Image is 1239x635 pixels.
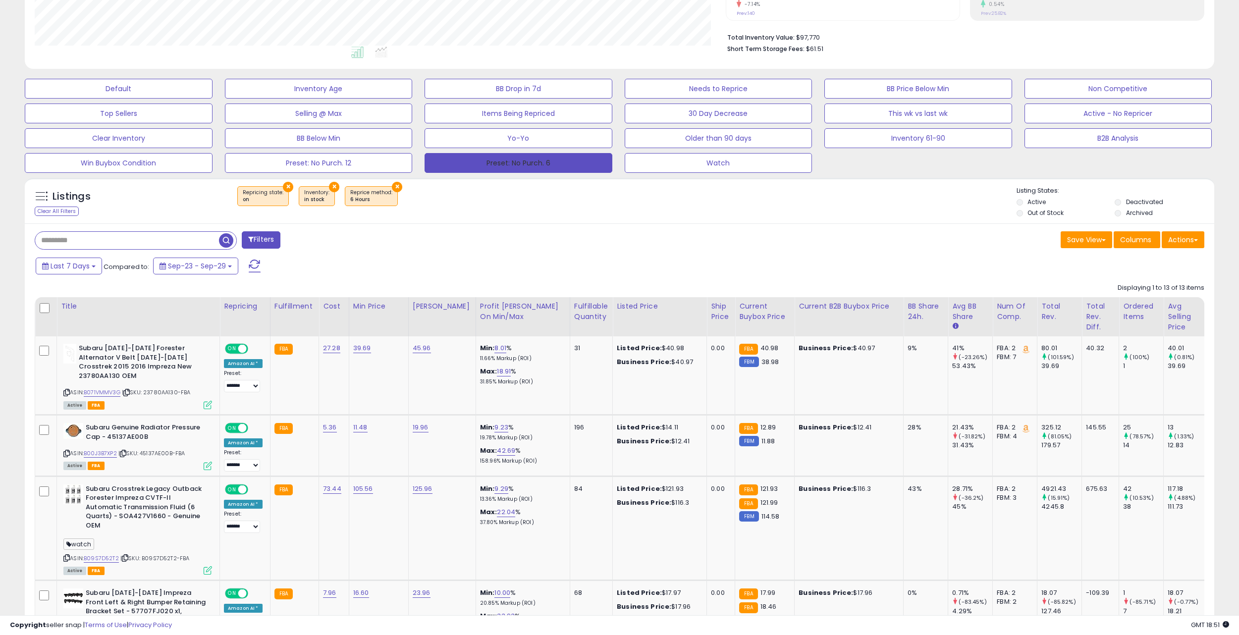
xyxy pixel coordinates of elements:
[617,484,662,493] b: Listed Price:
[997,484,1029,493] div: FBA: 2
[739,301,790,322] div: Current Buybox Price
[226,589,238,598] span: ON
[224,604,263,613] div: Amazon AI *
[84,388,120,397] a: B071VMMV3G
[1123,362,1163,370] div: 1
[574,484,605,493] div: 84
[63,423,212,469] div: ASIN:
[413,301,472,312] div: [PERSON_NAME]
[1086,588,1111,597] div: -109.39
[617,343,662,353] b: Listed Price:
[480,496,562,503] p: 13.36% Markup (ROI)
[908,484,940,493] div: 43%
[824,79,1012,99] button: BB Price Below Min
[727,33,795,42] b: Total Inventory Value:
[799,301,899,312] div: Current B2B Buybox Price
[480,434,562,441] p: 19.78% Markup (ROI)
[711,423,727,432] div: 0.00
[739,357,758,367] small: FBM
[1123,484,1163,493] div: 42
[84,449,117,458] a: B00J3B7XP2
[224,370,263,392] div: Preset:
[1130,432,1153,440] small: (78.57%)
[1041,441,1081,450] div: 179.57
[225,79,413,99] button: Inventory Age
[799,423,853,432] b: Business Price:
[799,588,896,597] div: $17.96
[480,588,562,607] div: %
[952,301,988,322] div: Avg BB Share
[625,128,812,148] button: Older than 90 days
[799,484,896,493] div: $116.3
[952,362,992,370] div: 53.43%
[739,588,757,599] small: FBA
[224,359,263,368] div: Amazon AI *
[760,423,776,432] span: 12.89
[128,620,172,630] a: Privacy Policy
[1027,209,1064,217] label: Out of Stock
[323,588,336,598] a: 7.96
[952,344,992,353] div: 41%
[413,484,432,494] a: 125.96
[1123,502,1163,511] div: 38
[1041,484,1081,493] div: 4921.43
[247,424,263,432] span: OFF
[760,484,778,493] span: 121.93
[480,600,562,607] p: 20.85% Markup (ROI)
[1168,588,1208,597] div: 18.07
[494,423,508,432] a: 9.23
[574,301,608,322] div: Fulfillable Quantity
[1123,588,1163,597] div: 1
[625,104,812,123] button: 30 Day Decrease
[1168,441,1208,450] div: 12.83
[480,423,495,432] b: Min:
[1041,423,1081,432] div: 325.12
[413,423,429,432] a: 19.96
[247,345,263,353] span: OFF
[425,128,612,148] button: Yo-Yo
[1123,423,1163,432] div: 25
[480,367,497,376] b: Max:
[1126,209,1153,217] label: Archived
[952,484,992,493] div: 28.71%
[727,45,805,53] b: Short Term Storage Fees:
[224,500,263,509] div: Amazon AI *
[88,462,105,470] span: FBA
[118,449,185,457] span: | SKU: 45137AE00B-FBA
[1086,344,1111,353] div: 40.32
[425,153,612,173] button: Preset: No Purch. 6
[304,189,329,204] span: Inventory :
[323,484,341,494] a: 73.44
[480,446,497,455] b: Max:
[480,343,495,353] b: Min:
[1061,231,1112,248] button: Save View
[1130,353,1149,361] small: (100%)
[617,498,671,507] b: Business Price:
[997,301,1033,322] div: Num of Comp.
[86,484,206,533] b: Subaru Crosstrek Legacy Outback Forester Impreza CVTF-II Automatic Transmission Fluid (6 Quarts) ...
[353,423,368,432] a: 11.48
[88,401,105,410] span: FBA
[350,189,392,204] span: Reprice method :
[1123,344,1163,353] div: 2
[997,344,1029,353] div: FBA: 2
[806,44,823,53] span: $61.51
[353,301,404,312] div: Min Price
[799,484,853,493] b: Business Price:
[799,344,896,353] div: $40.97
[727,31,1197,43] li: $97,770
[480,423,562,441] div: %
[574,344,605,353] div: 31
[413,588,431,598] a: 23.96
[494,484,508,494] a: 9.29
[908,344,940,353] div: 9%
[480,446,562,465] div: %
[1174,598,1198,606] small: (-0.77%)
[824,104,1012,123] button: This wk vs last wk
[1120,235,1151,245] span: Columns
[53,190,91,204] h5: Listings
[1041,301,1077,322] div: Total Rev.
[120,554,190,562] span: | SKU: B09S7D52T2-FBA
[617,602,699,611] div: $17.96
[997,493,1029,502] div: FBM: 3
